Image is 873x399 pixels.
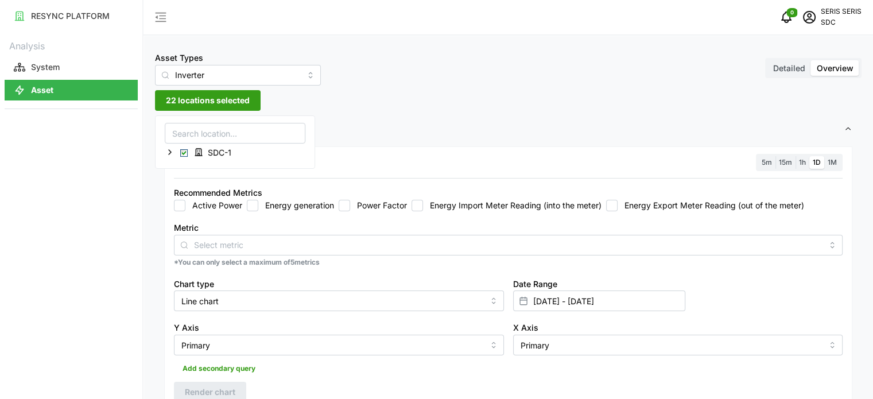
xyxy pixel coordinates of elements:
label: Chart type [174,278,214,290]
p: System [31,61,60,73]
input: Select chart type [174,290,504,311]
a: System [5,56,138,79]
span: 1h [799,158,806,166]
p: Asset [31,84,53,96]
button: Settings [155,115,862,144]
span: 1M [828,158,837,166]
span: Add secondary query [183,361,255,377]
label: Y Axis [174,321,199,334]
input: Select metric [194,238,822,251]
span: Settings [164,115,844,144]
button: Asset [5,80,138,100]
div: Recommended Metrics [174,187,262,199]
button: schedule [798,6,821,29]
p: *You can only select a maximum of 5 metrics [174,258,843,268]
button: Add secondary query [174,360,264,377]
input: Select Y axis [174,335,504,355]
label: Energy Export Meter Reading (out of the meter) [618,200,804,211]
a: Asset [5,79,138,102]
button: notifications [775,6,798,29]
input: Select date range [513,290,685,311]
span: 15m [779,158,792,166]
label: Energy generation [258,200,334,211]
span: SDC-1 [208,147,231,158]
label: Energy Import Meter Reading (into the meter) [423,200,602,211]
button: RESYNC PLATFORM [5,6,138,26]
button: 22 locations selected [155,90,261,111]
label: Metric [174,222,199,234]
label: Active Power [185,200,242,211]
span: 0 [790,9,794,17]
span: 1D [813,158,821,166]
label: X Axis [513,321,538,334]
label: Power Factor [350,200,407,211]
input: Select X axis [513,335,843,355]
span: SDC-1 [189,145,239,159]
label: Date Range [513,278,557,290]
label: Asset Types [155,52,203,64]
span: Select SDC-1 [180,149,188,157]
span: 22 locations selected [166,91,250,110]
p: Analysis [5,37,138,53]
button: System [5,57,138,78]
span: Detailed [773,63,805,73]
p: SDC [821,17,862,28]
p: RESYNC PLATFORM [31,10,110,22]
p: SERIS SERIS [821,6,862,17]
span: 5m [762,158,772,166]
span: Overview [817,63,853,73]
div: 22 locations selected [155,115,315,169]
input: Search location... [165,123,305,144]
a: RESYNC PLATFORM [5,5,138,28]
